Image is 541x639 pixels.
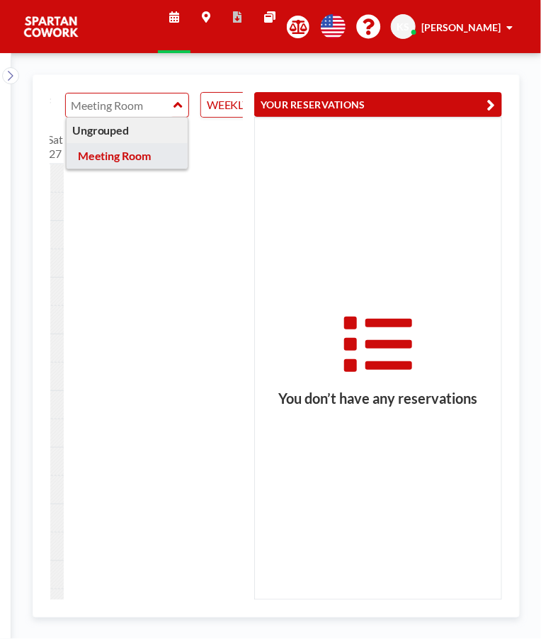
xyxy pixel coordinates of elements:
[201,93,324,117] div: Search for option
[35,94,50,115] span: of
[397,21,410,33] span: KS
[66,94,174,117] input: Meeting Room
[255,390,501,407] h3: You don’t have any reservations
[421,21,501,33] span: [PERSON_NAME]
[47,129,64,164] div: Sat 27
[67,143,188,169] div: Meeting Room
[204,96,284,114] span: WEEKLY VIEW
[254,92,502,117] button: YOUR RESERVATIONS
[23,13,79,41] img: organization-logo
[67,118,188,143] div: Ungrouped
